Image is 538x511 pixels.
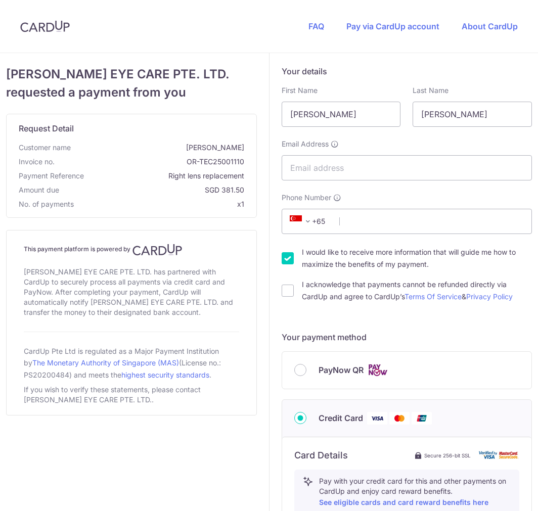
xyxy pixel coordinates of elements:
span: [PERSON_NAME] [75,143,244,153]
span: PayNow QR [319,364,364,376]
h4: This payment platform is powered by [24,244,239,256]
label: I would like to receive more information that will guide me how to maximize the benefits of my pa... [302,246,532,270]
span: Phone Number [282,193,331,203]
span: Credit Card [319,412,363,424]
a: The Monetary Authority of Singapore (MAS) [32,358,179,367]
img: CardUp [20,20,70,32]
div: Credit Card Visa Mastercard Union Pay [294,412,520,425]
span: No. of payments [19,199,74,209]
img: Visa [367,412,387,425]
h6: Card Details [294,449,348,461]
a: FAQ [308,21,324,31]
span: Customer name [19,143,71,153]
a: Pay via CardUp account [346,21,439,31]
h5: Your payment method [282,331,532,343]
label: I acknowledge that payments cannot be refunded directly via CardUp and agree to CardUp’s & [302,278,532,303]
a: About CardUp [462,21,518,31]
span: OR-TEC25001110 [59,157,244,167]
div: CardUp Pte Ltd is regulated as a Major Payment Institution by (License no.: PS20200484) and meets... [24,344,239,383]
img: card secure [479,451,519,459]
img: Mastercard [389,412,410,425]
p: Pay with your credit card for this and other payments on CardUp and enjoy card reward benefits. [319,476,511,508]
span: translation missing: en.request_detail [19,123,74,133]
span: +65 [290,215,314,227]
label: First Name [282,85,318,96]
div: If you wish to verify these statements, please contact [PERSON_NAME] EYE CARE PTE. LTD.. [24,383,239,407]
span: Secure 256-bit SSL [424,451,471,459]
span: [PERSON_NAME] EYE CARE PTE. LTD. [6,65,257,83]
span: Amount due [19,185,59,195]
span: translation missing: en.payment_reference [19,171,84,180]
span: Right lens replacement [88,171,244,181]
input: Email address [282,155,532,180]
label: Last Name [413,85,449,96]
span: +65 [287,215,332,227]
a: Privacy Policy [466,292,513,301]
img: CardUp [132,244,182,256]
div: [PERSON_NAME] EYE CARE PTE. LTD. has partnered with CardUp to securely process all payments via c... [24,265,239,319]
span: x1 [237,200,244,208]
h5: Your details [282,65,532,77]
a: Terms Of Service [405,292,462,301]
span: requested a payment from you [6,83,257,102]
a: See eligible cards and card reward benefits here [319,498,488,506]
input: Last name [413,102,532,127]
a: highest security standards [121,370,209,379]
div: PayNow QR Cards logo [294,364,520,377]
input: First name [282,102,401,127]
span: Email Address [282,139,329,149]
img: Cards logo [368,364,388,377]
span: SGD 381.50 [63,185,244,195]
span: Invoice no. [19,157,55,167]
img: Union Pay [412,412,432,425]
